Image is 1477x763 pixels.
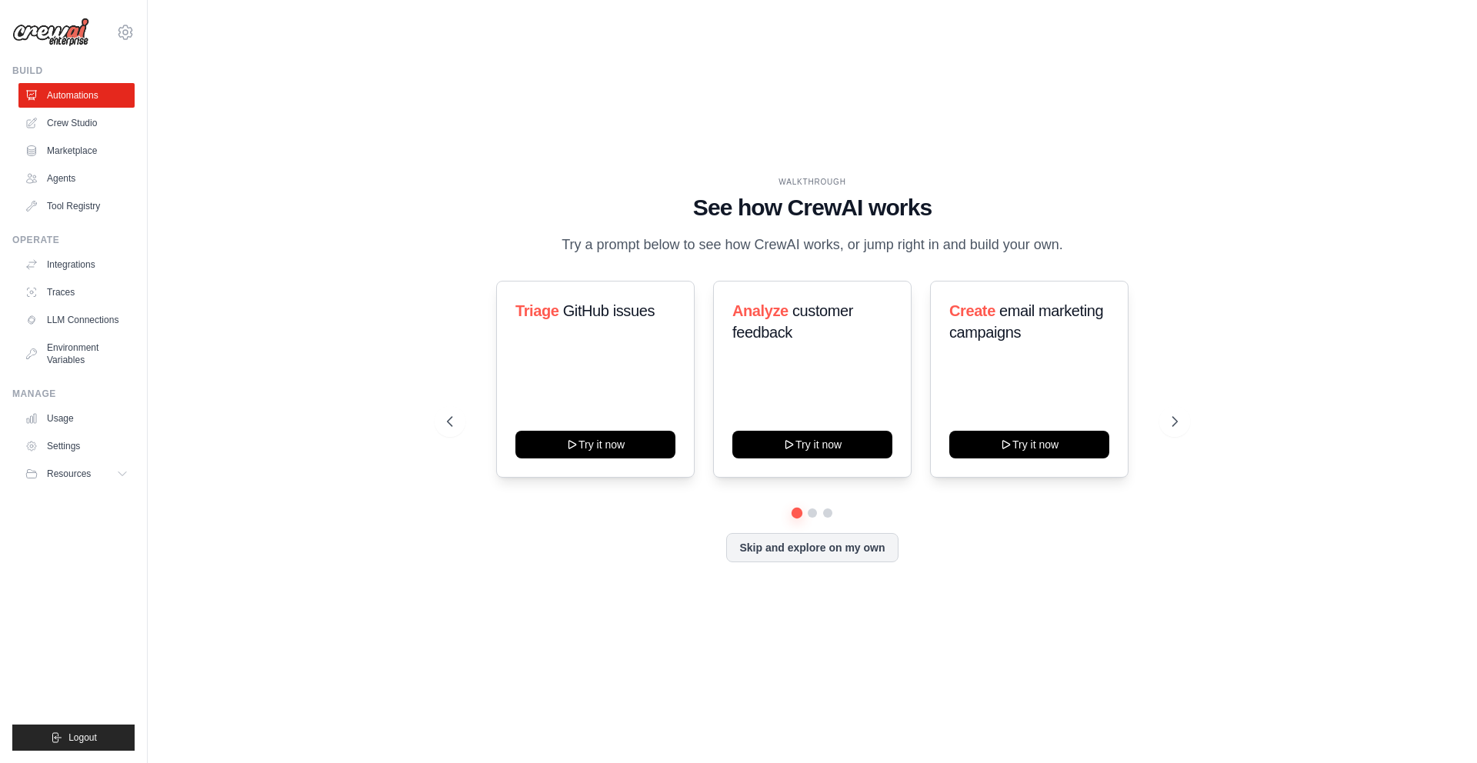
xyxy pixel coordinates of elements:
[515,431,675,458] button: Try it now
[12,234,135,246] div: Operate
[18,308,135,332] a: LLM Connections
[447,194,1178,222] h1: See how CrewAI works
[732,302,853,341] span: customer feedback
[563,302,655,319] span: GitHub issues
[515,302,559,319] span: Triage
[18,434,135,458] a: Settings
[18,280,135,305] a: Traces
[447,176,1178,188] div: WALKTHROUGH
[732,302,789,319] span: Analyze
[18,335,135,372] a: Environment Variables
[18,252,135,277] a: Integrations
[12,725,135,751] button: Logout
[18,461,135,486] button: Resources
[18,406,135,431] a: Usage
[12,65,135,77] div: Build
[18,83,135,108] a: Automations
[726,533,898,562] button: Skip and explore on my own
[12,18,89,47] img: Logo
[18,138,135,163] a: Marketplace
[949,302,1103,341] span: email marketing campaigns
[18,194,135,218] a: Tool Registry
[68,731,97,744] span: Logout
[18,166,135,191] a: Agents
[47,468,91,480] span: Resources
[18,111,135,135] a: Crew Studio
[732,431,892,458] button: Try it now
[554,234,1071,256] p: Try a prompt below to see how CrewAI works, or jump right in and build your own.
[12,388,135,400] div: Manage
[949,431,1109,458] button: Try it now
[949,302,995,319] span: Create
